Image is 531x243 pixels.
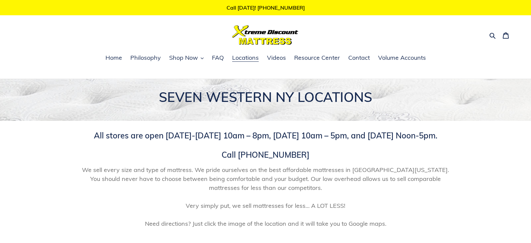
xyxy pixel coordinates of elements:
[294,54,340,62] span: Resource Center
[291,53,343,63] a: Resource Center
[102,53,125,63] a: Home
[105,54,122,62] span: Home
[130,54,161,62] span: Philosophy
[77,165,455,228] span: We sell every size and type of mattress. We pride ourselves on the best affordable mattresses in ...
[264,53,289,63] a: Videos
[232,25,299,45] img: Xtreme Discount Mattress
[166,53,207,63] button: Shop Now
[94,130,437,160] span: All stores are open [DATE]-[DATE] 10am – 8pm, [DATE] 10am – 5pm, and [DATE] Noon-5pm. Call [PHONE...
[209,53,227,63] a: FAQ
[169,54,198,62] span: Shop Now
[267,54,286,62] span: Videos
[232,54,259,62] span: Locations
[127,53,164,63] a: Philosophy
[375,53,429,63] a: Volume Accounts
[212,54,224,62] span: FAQ
[348,54,370,62] span: Contact
[229,53,262,63] a: Locations
[378,54,426,62] span: Volume Accounts
[345,53,373,63] a: Contact
[159,89,372,105] span: SEVEN WESTERN NY LOCATIONS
